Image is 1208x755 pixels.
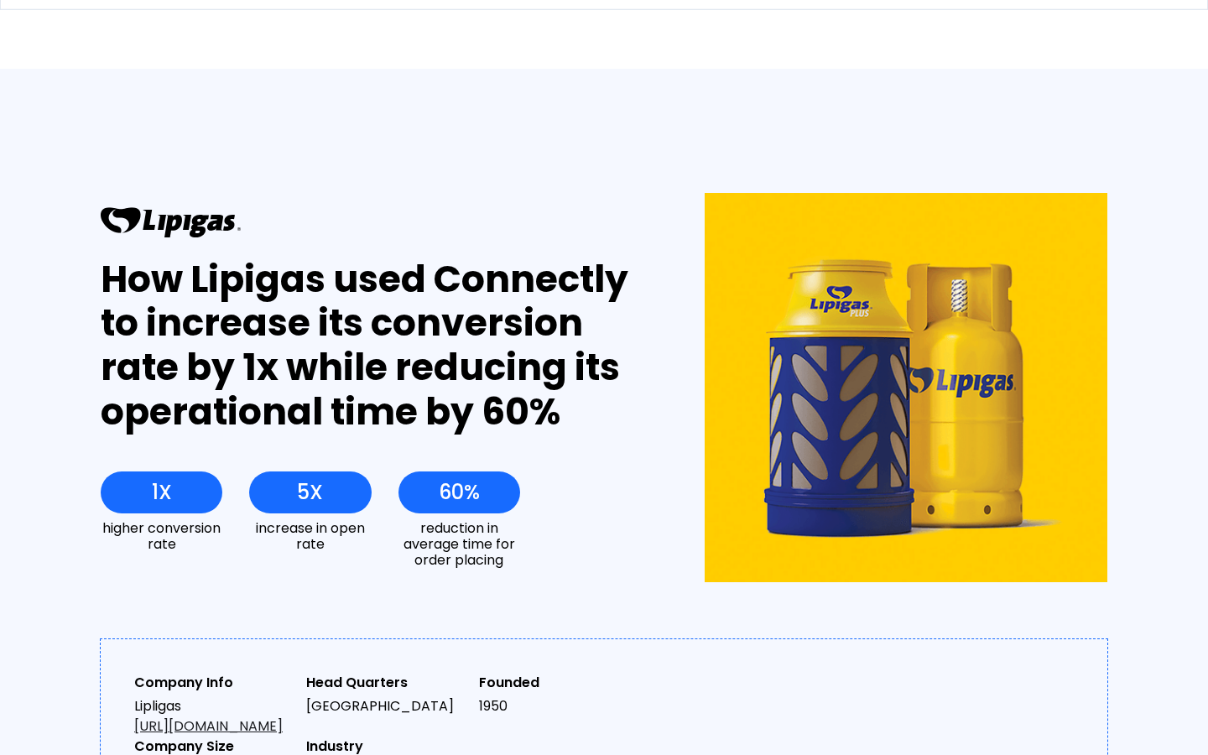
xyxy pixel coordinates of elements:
aside: Language selected: English [17,726,101,749]
div: Lipligas [134,696,293,737]
div: 1X [152,481,172,504]
div: How Lipigas used Connectly to increase its conversion rate by 1x while reducing its operational t... [101,258,643,435]
div: higher conversion rate [101,520,222,552]
div: Company Info [134,673,293,693]
a: [URL][DOMAIN_NAME] [134,716,283,736]
div: Head Quarters [306,673,465,693]
div: Founded [479,673,638,693]
div: 60% [439,481,480,504]
div: 1950 [479,696,638,716]
div: reduction in average time for order placing [398,520,520,569]
div: [GEOGRAPHIC_DATA] [306,696,465,716]
div: increase in open rate [249,520,371,552]
div: 5X [297,481,323,504]
ul: Language list [34,726,101,749]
